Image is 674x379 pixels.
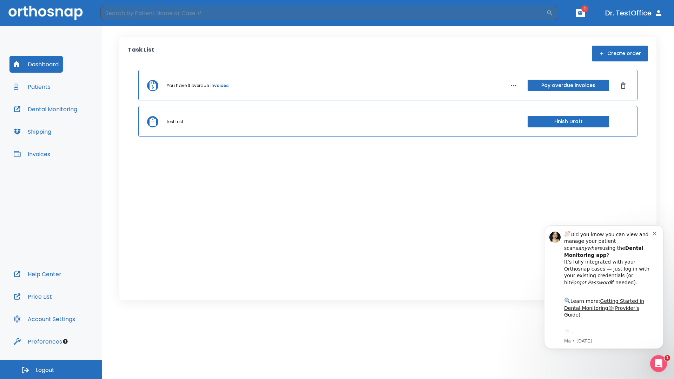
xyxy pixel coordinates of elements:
[31,123,119,129] p: Message from Ma, sent 3w ago
[581,5,588,12] span: 1
[650,355,667,372] iframe: Intercom live chat
[62,338,68,345] div: Tooltip anchor
[9,311,79,327] button: Account Settings
[528,80,609,91] button: Pay overdue invoices
[31,116,93,129] a: App Store
[128,46,154,61] p: Task List
[167,119,183,125] p: test test
[9,123,55,140] button: Shipping
[9,146,54,162] button: Invoices
[9,56,63,73] button: Dashboard
[9,101,81,118] button: Dental Monitoring
[8,6,83,20] img: Orthosnap
[100,6,546,20] input: Search by Patient Name or Case #
[665,355,670,361] span: 1
[617,80,629,91] button: Dismiss
[210,82,229,89] a: invoices
[36,366,54,374] span: Logout
[602,7,666,19] button: Dr. TestOffice
[9,288,56,305] button: Price List
[9,78,55,95] button: Patients
[31,114,119,150] div: Download the app: | ​ Let us know if you need help getting started!
[9,333,66,350] button: Preferences
[592,46,648,61] button: Create order
[528,116,609,127] button: Finish Draft
[119,15,125,21] button: Dismiss notification
[534,215,674,360] iframe: Intercom notifications message
[167,82,209,89] p: You have 3 overdue
[9,266,66,282] button: Help Center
